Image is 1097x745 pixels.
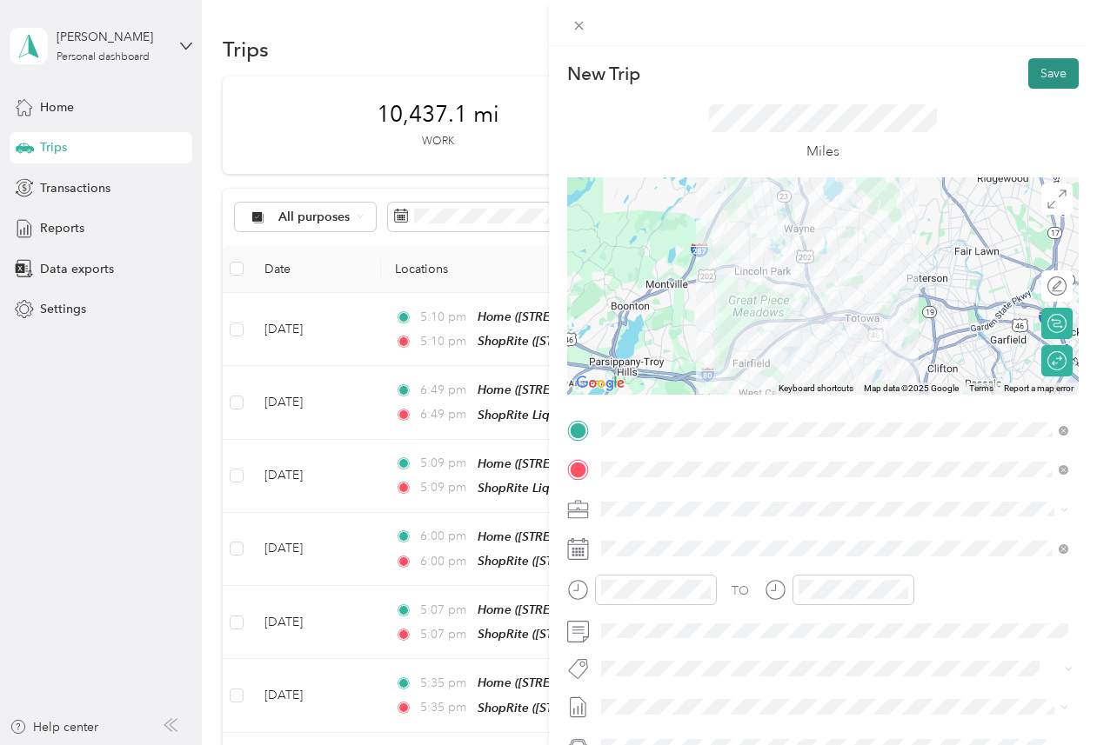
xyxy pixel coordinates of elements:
p: New Trip [567,62,640,86]
a: Terms (opens in new tab) [969,383,993,393]
a: Open this area in Google Maps (opens a new window) [572,372,629,395]
img: Google [572,372,629,395]
span: Map data ©2025 Google [864,383,959,393]
iframe: Everlance-gr Chat Button Frame [1000,648,1097,745]
p: Miles [806,141,839,163]
button: Save [1028,58,1079,89]
a: Report a map error [1004,383,1074,393]
button: Keyboard shortcuts [779,382,853,395]
div: TO [732,582,749,600]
